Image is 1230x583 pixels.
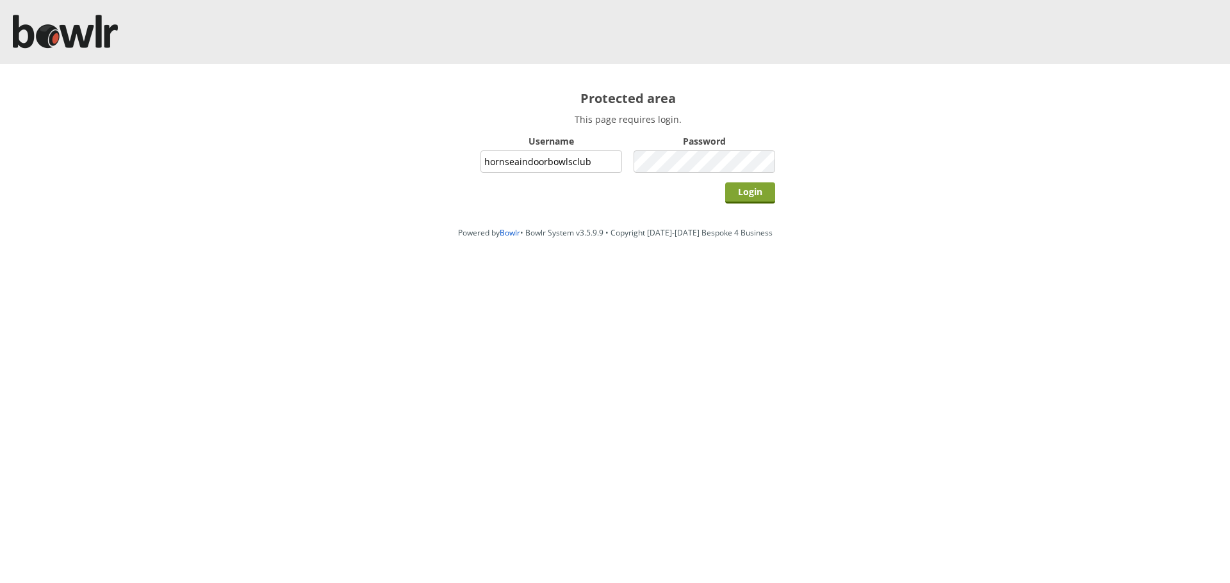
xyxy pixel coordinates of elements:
[458,227,773,238] span: Powered by • Bowlr System v3.5.9.9 • Copyright [DATE]-[DATE] Bespoke 4 Business
[480,113,775,125] p: This page requires login.
[725,182,775,204] input: Login
[500,227,520,238] a: Bowlr
[634,135,775,147] label: Password
[480,90,775,107] h2: Protected area
[480,135,622,147] label: Username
